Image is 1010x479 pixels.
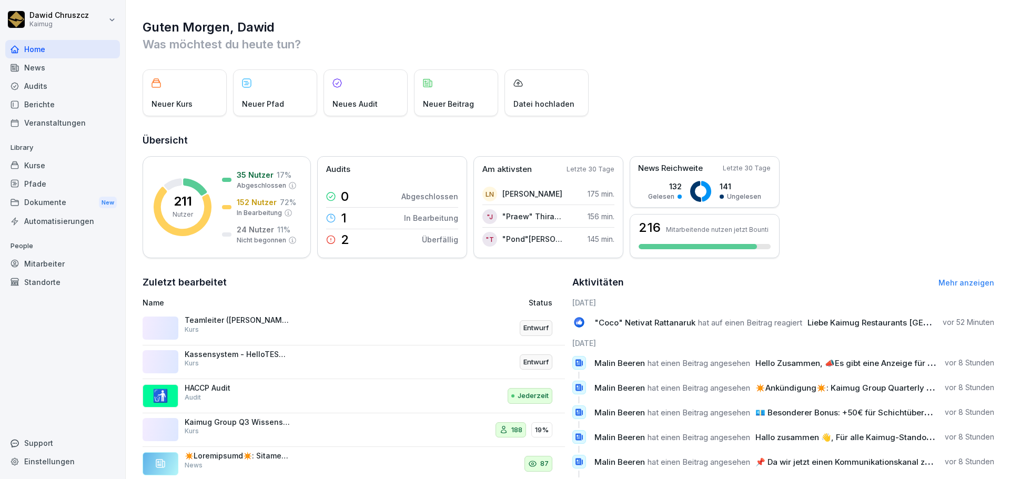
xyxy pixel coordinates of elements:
[523,357,549,368] p: Entwurf
[482,232,497,247] div: "T
[648,192,674,201] p: Gelesen
[945,358,994,368] p: vor 8 Stunden
[29,21,89,28] p: Kaimug
[639,221,661,234] h3: 216
[5,175,120,193] a: Pfade
[518,391,549,401] p: Jederzeit
[482,209,497,224] div: "J
[237,169,274,180] p: 35 Nutzer
[720,181,761,192] p: 141
[482,187,497,201] div: LN
[5,273,120,291] a: Standorte
[237,236,286,245] p: Nicht begonnen
[502,233,563,244] p: "Pond"[PERSON_NAME]
[185,383,290,393] p: HACCP Audit
[648,181,682,192] p: 132
[588,233,614,244] p: 145 min.
[143,275,565,290] h2: Zuletzt bearbeitet
[5,77,120,95] a: Audits
[698,318,802,328] span: hat auf einen Beitrag reagiert
[404,212,458,223] p: In Bearbeitung
[280,197,296,208] p: 72 %
[945,382,994,393] p: vor 8 Stunden
[594,407,645,417] span: Malin Beeren
[5,452,120,471] a: Einstellungen
[326,164,350,176] p: Audits
[943,317,994,328] p: vor 52 Minuten
[572,338,995,349] h6: [DATE]
[648,358,750,368] span: hat einen Beitrag angesehen
[5,238,120,254] p: People
[185,426,199,436] p: Kurs
[513,98,574,109] p: Datei hochladen
[5,434,120,452] div: Support
[185,461,203,470] p: News
[341,233,349,246] p: 2
[143,413,565,447] a: Kaimug Group Q3 Wissens-CheckKurs18819%
[648,432,750,442] span: hat einen Beitrag angesehen
[572,297,995,308] h6: [DATE]
[237,181,286,190] p: Abgeschlossen
[945,407,994,417] p: vor 8 Stunden
[5,114,120,132] a: Veranstaltungen
[401,191,458,202] p: Abgeschlossen
[185,325,199,334] p: Kurs
[540,458,549,469] p: 87
[237,197,277,208] p: 152 Nutzer
[143,133,994,148] h2: Übersicht
[638,162,703,175] p: News Reichweite
[511,425,522,435] p: 188
[185,393,201,402] p: Audit
[594,457,645,467] span: Malin Beeren
[341,190,349,203] p: 0
[938,278,994,287] a: Mehr anzeigen
[277,169,291,180] p: 17 %
[423,98,474,109] p: Neuer Beitrag
[5,212,120,230] a: Automatisierungen
[5,156,120,175] a: Kurse
[594,318,695,328] span: "Coco" Netivat Rattanaruk
[143,19,994,36] h1: Guten Morgen, Dawid
[945,456,994,467] p: vor 8 Stunden
[648,407,750,417] span: hat einen Beitrag angesehen
[185,451,290,461] p: ✴️Loremipsumd✴️: Sitame Conse Adipiscin Elitseddo Eiusm - Temp Incid Utlabo etd magnaal enima Min...
[422,234,458,245] p: Überfällig
[185,417,290,427] p: Kaimug Group Q3 Wissens-Check
[572,275,624,290] h2: Aktivitäten
[143,345,565,380] a: Kassensystem - HelloTESS ([PERSON_NAME])KursEntwurf
[143,36,994,53] p: Was möchtest du heute tun?
[5,95,120,114] a: Berichte
[29,11,89,20] p: Dawid Chruszcz
[666,226,769,233] p: Mitarbeitende nutzen jetzt Bounti
[341,212,347,225] p: 1
[5,193,120,212] div: Dokumente
[523,323,549,333] p: Entwurf
[567,165,614,174] p: Letzte 30 Tage
[5,58,120,77] a: News
[277,224,290,235] p: 11 %
[242,98,284,109] p: Neuer Pfad
[482,164,532,176] p: Am aktivsten
[185,315,290,325] p: Teamleiter ([PERSON_NAME])
[5,40,120,58] a: Home
[5,139,120,156] p: Library
[151,98,193,109] p: Neuer Kurs
[153,386,168,405] p: 🚮
[332,98,378,109] p: Neues Audit
[594,432,645,442] span: Malin Beeren
[99,197,117,209] div: New
[5,254,120,273] a: Mitarbeiter
[502,211,563,222] p: "Praew" Thirakarn Jumpadang
[648,383,750,393] span: hat einen Beitrag angesehen
[173,210,193,219] p: Nutzer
